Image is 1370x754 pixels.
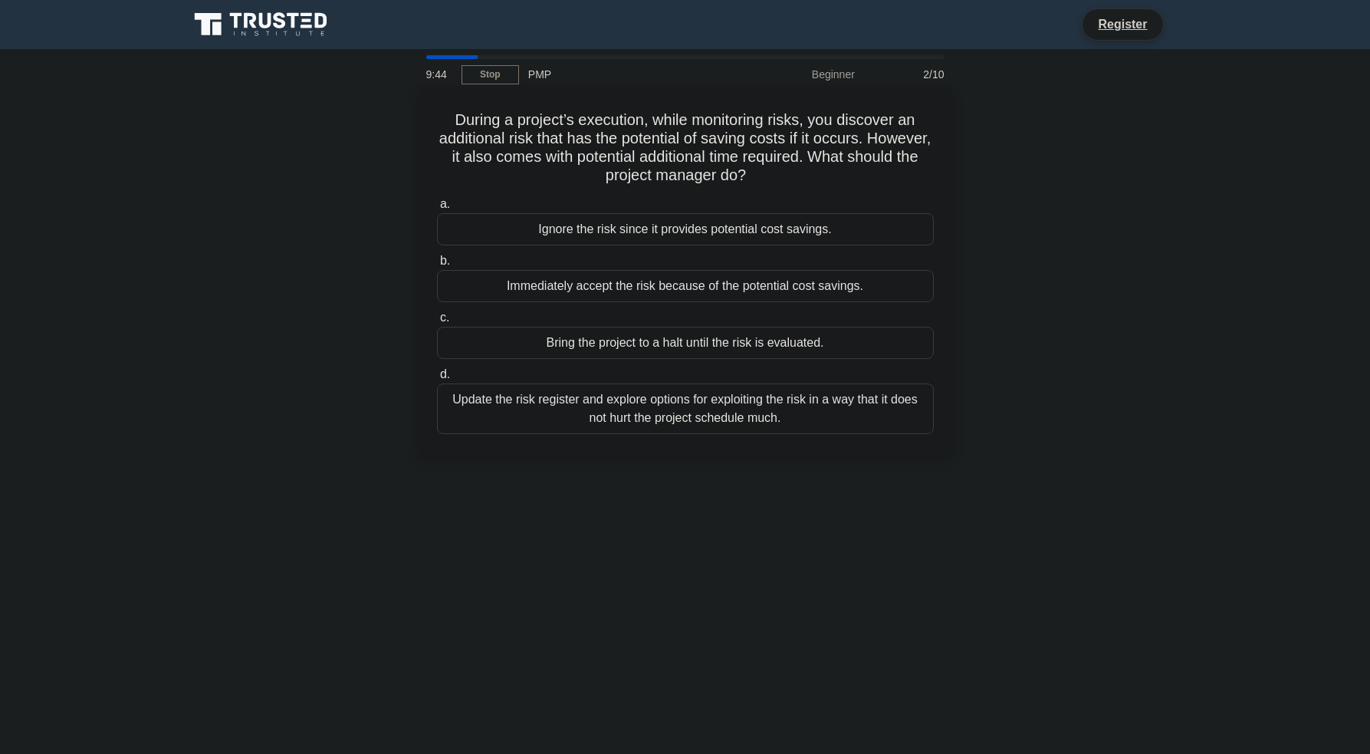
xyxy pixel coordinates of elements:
div: 9:44 [417,59,462,90]
span: d. [440,367,450,380]
a: Stop [462,65,519,84]
span: c. [440,311,449,324]
a: Register [1089,15,1156,34]
div: Immediately accept the risk because of the potential cost savings. [437,270,934,302]
div: PMP [519,59,730,90]
div: Ignore the risk since it provides potential cost savings. [437,213,934,245]
div: 2/10 [864,59,954,90]
span: b. [440,254,450,267]
span: a. [440,197,450,210]
div: Update the risk register and explore options for exploiting the risk in a way that it does not hu... [437,384,934,434]
h5: During a project’s execution, while monitoring risks, you discover an additional risk that has th... [435,110,935,186]
div: Bring the project to a halt until the risk is evaluated. [437,327,934,359]
div: Beginner [730,59,864,90]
